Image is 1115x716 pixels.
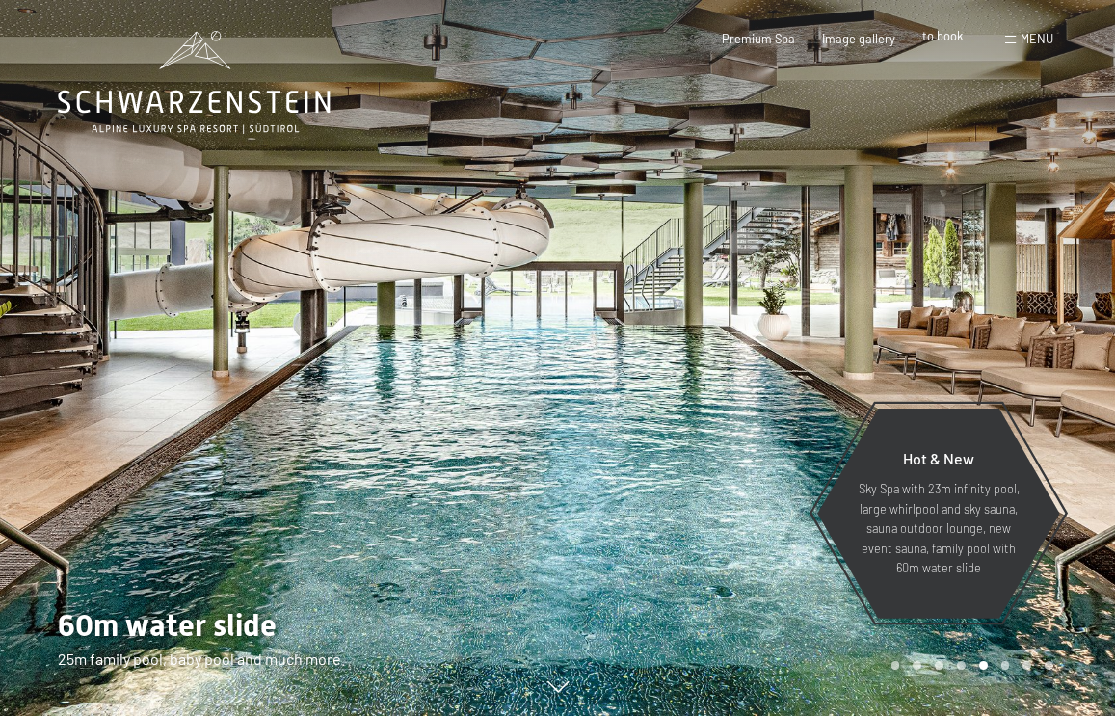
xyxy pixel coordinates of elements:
[722,31,795,46] a: Premium Spa
[1045,661,1053,670] div: Carousel Page 8
[885,661,1053,670] div: Carousel Pagination
[1021,31,1053,46] span: Menu
[822,31,895,46] a: Image gallery
[1001,661,1010,670] div: Carousel Page 6
[903,449,974,467] span: Hot & New
[816,408,1061,620] a: Hot & New Sky Spa with 23m infinity pool, large whirlpool and sky sauna, sauna outdoor lounge, ne...
[957,661,966,670] div: Carousel Page 4
[935,661,943,670] div: Carousel Page 3
[922,28,963,43] a: to book
[1022,661,1031,670] div: Carousel Page 7
[979,661,988,670] div: Carousel Page 5 (Current Slide)
[913,661,921,670] div: Carousel Page 2
[855,479,1022,577] p: Sky Spa with 23m infinity pool, large whirlpool and sky sauna, sauna outdoor lounge, new event sa...
[891,661,900,670] div: Carousel Page 1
